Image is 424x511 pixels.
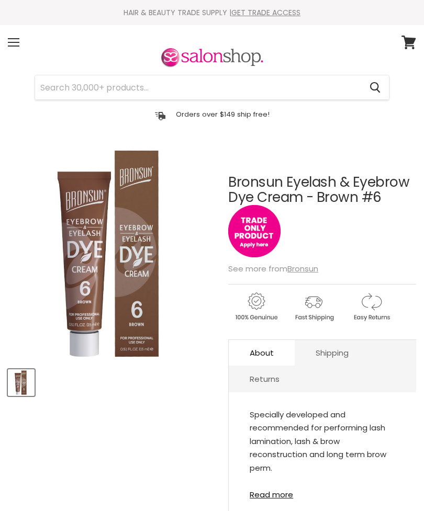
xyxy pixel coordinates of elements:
[231,7,300,18] a: GET TRADE ACCESS
[35,75,389,100] form: Product
[287,263,318,274] a: Bronsun
[229,340,295,366] a: About
[361,75,389,99] button: Search
[176,110,270,119] p: Orders over $149 ship free!
[250,484,395,499] a: Read more
[35,75,361,99] input: Search
[6,366,220,396] div: Product thumbnails
[9,370,34,395] img: Bronsun Eyelash & Eyebrow Dye Cream - Brown #6
[250,408,395,475] div: Specially developed and recommended for performing lash lamination, lash & brow reconstruction an...
[8,149,218,359] div: Bronsun Eyelash & Eyebrow Dye Cream - Brown #6 image. Click or Scroll to Zoom.
[343,291,399,323] img: returns.gif
[229,366,300,392] a: Returns
[228,175,416,205] h1: Bronsun Eyelash & Eyebrow Dye Cream - Brown #6
[295,340,370,366] a: Shipping
[286,291,341,323] img: shipping.gif
[228,205,281,257] img: tradeonly_small.jpg
[8,369,35,396] button: Bronsun Eyelash & Eyebrow Dye Cream - Brown #6
[228,291,284,323] img: genuine.gif
[228,263,318,274] span: See more from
